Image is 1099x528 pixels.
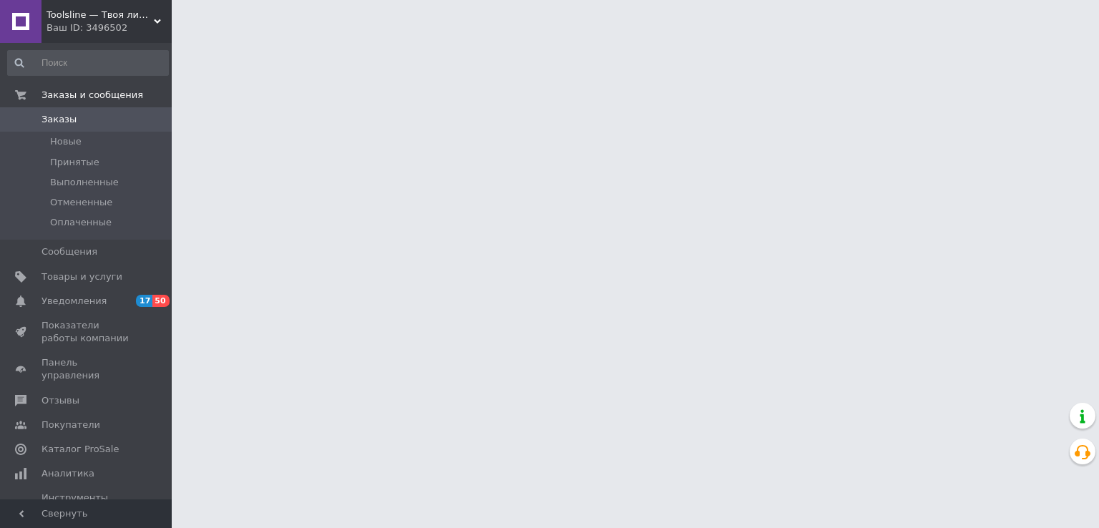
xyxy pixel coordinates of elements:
div: Ваш ID: 3496502 [47,21,172,34]
span: Панель управления [41,356,132,382]
span: Toolsline — Твоя линия инструмента [47,9,154,21]
span: Оплаченные [50,216,112,229]
span: Каталог ProSale [41,443,119,456]
input: Поиск [7,50,169,76]
span: Сообщения [41,245,97,258]
span: Отмененные [50,196,112,209]
span: Отзывы [41,394,79,407]
span: Аналитика [41,467,94,480]
span: Показатели работы компании [41,319,132,345]
span: Заказы [41,113,77,126]
span: Выполненные [50,176,119,189]
span: Инструменты вебмастера и SEO [41,492,132,517]
span: 17 [136,295,152,307]
span: 50 [152,295,169,307]
span: Уведомления [41,295,107,308]
span: Принятые [50,156,99,169]
span: Покупатели [41,419,100,431]
span: Товары и услуги [41,270,122,283]
span: Новые [50,135,82,148]
span: Заказы и сообщения [41,89,143,102]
